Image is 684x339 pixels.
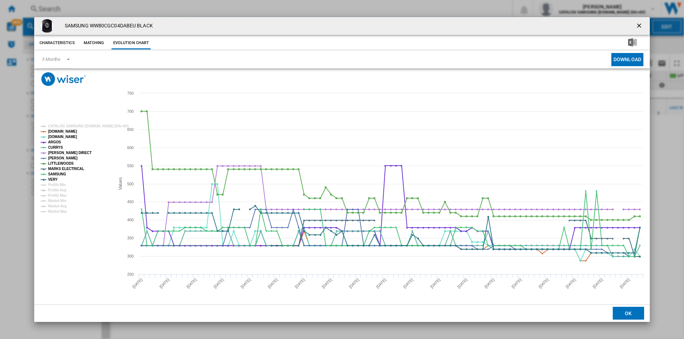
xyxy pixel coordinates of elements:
[34,17,650,322] md-dialog: Product popup
[213,277,224,289] tspan: [DATE]
[613,307,644,320] button: OK
[48,183,66,187] tspan: Profile Min
[633,19,647,33] button: getI18NText('BUTTONS.CLOSE_DIALOG')
[159,277,170,289] tspan: [DATE]
[48,156,78,160] tspan: [PERSON_NAME]
[131,277,143,289] tspan: [DATE]
[61,22,153,30] h4: SAMSUNG WW80CGC04DABEU BLACK
[48,140,61,144] tspan: ARGOS
[112,37,151,49] button: Evolution chart
[429,277,441,289] tspan: [DATE]
[267,277,279,289] tspan: [DATE]
[48,210,67,213] tspan: Market Max
[127,218,134,222] tspan: 400
[78,37,110,49] button: Matching
[48,135,77,139] tspan: [DOMAIN_NAME]
[48,194,67,197] tspan: Profile Max
[48,129,77,133] tspan: [DOMAIN_NAME]
[48,172,66,176] tspan: SAMSUNG
[40,19,54,33] img: SAM-WW80CGC04DABEU-A_800x800.jpg
[127,236,134,240] tspan: 350
[611,53,643,66] button: Download
[617,37,648,49] button: Download in Excel
[240,277,252,289] tspan: [DATE]
[48,199,66,203] tspan: Market Min
[42,57,61,62] div: 3 Months
[538,277,549,289] tspan: [DATE]
[483,277,495,289] tspan: [DATE]
[565,277,576,289] tspan: [DATE]
[456,277,468,289] tspan: [DATE]
[402,277,414,289] tspan: [DATE]
[127,200,134,204] tspan: 450
[48,167,84,171] tspan: MARKS ELECTRICAL
[636,22,644,31] ng-md-icon: getI18NText('BUTTONS.CLOSE_DIALOG')
[127,272,134,276] tspan: 250
[127,91,134,95] tspan: 750
[127,182,134,186] tspan: 500
[186,277,197,289] tspan: [DATE]
[48,188,66,192] tspan: Profile Avg
[127,145,134,150] tspan: 600
[348,277,360,289] tspan: [DATE]
[48,151,92,155] tspan: [PERSON_NAME] DIRECT
[619,277,631,289] tspan: [DATE]
[118,178,123,190] tspan: Values
[127,254,134,258] tspan: 300
[375,277,387,289] tspan: [DATE]
[321,277,333,289] tspan: [DATE]
[48,161,74,165] tspan: LITTLEWOODS
[294,277,306,289] tspan: [DATE]
[48,124,129,128] tspan: CATALOG SAMSUNG [DOMAIN_NAME] (DA+AV)
[511,277,522,289] tspan: [DATE]
[48,178,58,181] tspan: VERY
[38,37,77,49] button: Characteristics
[48,145,63,149] tspan: CURRYS
[127,127,134,132] tspan: 650
[127,164,134,168] tspan: 550
[48,204,67,208] tspan: Market Avg
[41,72,86,86] img: logo_wiser_300x94.png
[628,38,637,47] img: excel-24x24.png
[592,277,603,289] tspan: [DATE]
[127,109,134,113] tspan: 700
